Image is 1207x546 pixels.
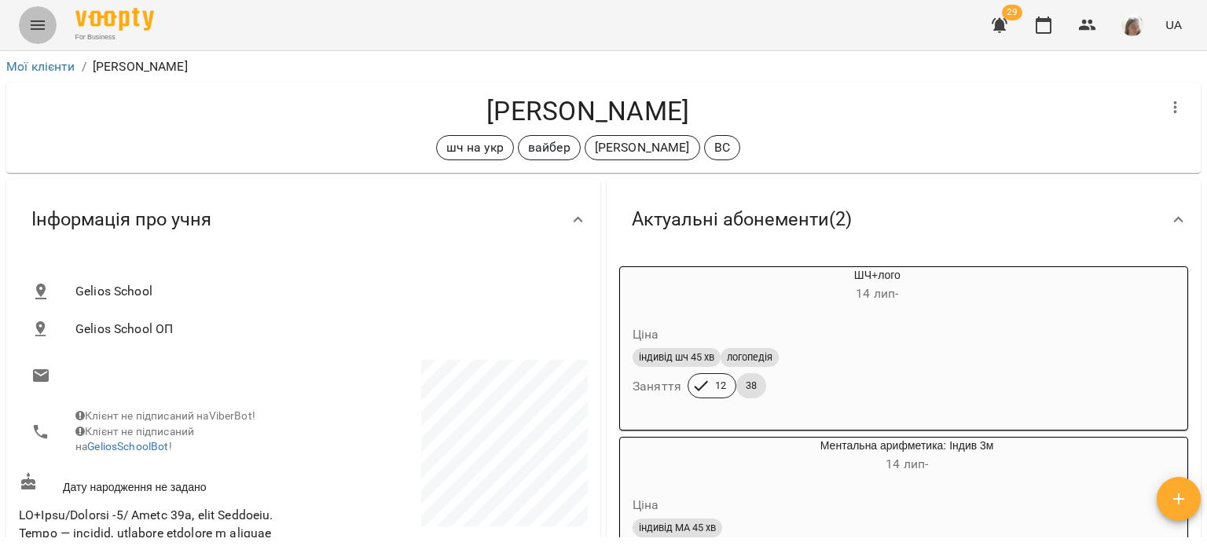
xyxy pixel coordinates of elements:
span: Клієнт не підписаний на ! [75,425,194,453]
span: Gelios School ОП [75,320,575,339]
span: Клієнт не підписаний на ViberBot! [75,409,255,422]
a: Мої клієнти [6,59,75,74]
img: 4795d6aa07af88b41cce17a01eea78aa.jpg [1121,14,1143,36]
span: 14 лип - [856,286,898,301]
div: ШЧ+лого [620,267,695,305]
button: UA [1159,10,1188,39]
div: Дату народження не задано [16,469,303,498]
p: шч на укр [446,138,504,157]
div: Ментальна арифметика: Індив 3м [620,438,695,475]
div: ШЧ+лого [695,267,1059,305]
div: шч на укр [436,135,514,160]
span: Актуальні абонементи ( 2 ) [632,207,852,232]
h6: Ціна [633,494,659,516]
span: Gelios School [75,282,575,301]
h6: Ціна [633,324,659,346]
span: Інформація про учня [31,207,211,232]
h4: [PERSON_NAME] [19,95,1157,127]
span: логопедія [721,350,779,365]
p: [PERSON_NAME] [93,57,188,76]
p: ВС [714,138,730,157]
div: вайбер [518,135,581,160]
span: 38 [736,379,766,393]
div: ВС [704,135,740,160]
a: GeliosSchoolBot [87,440,168,453]
nav: breadcrumb [6,57,1201,76]
span: 14 лип - [886,456,928,471]
div: [PERSON_NAME] [585,135,700,160]
h6: Заняття [633,376,681,398]
span: UA [1165,16,1182,33]
div: Ментальна арифметика: Індив 3м [695,438,1118,475]
div: Актуальні абонементи(2) [607,179,1201,260]
span: 12 [706,379,736,393]
p: [PERSON_NAME] [595,138,690,157]
div: Інформація про учня [6,179,600,260]
li: / [82,57,86,76]
span: індивід МА 45 хв [633,521,722,535]
img: Voopty Logo [75,8,154,31]
span: For Business [75,32,154,42]
button: ШЧ+лого14 лип- Цінаіндивід шч 45 хвлогопедіяЗаняття1238 [620,267,1059,417]
span: індивід шч 45 хв [633,350,721,365]
p: вайбер [528,138,570,157]
button: Menu [19,6,57,44]
span: 29 [1002,5,1022,20]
